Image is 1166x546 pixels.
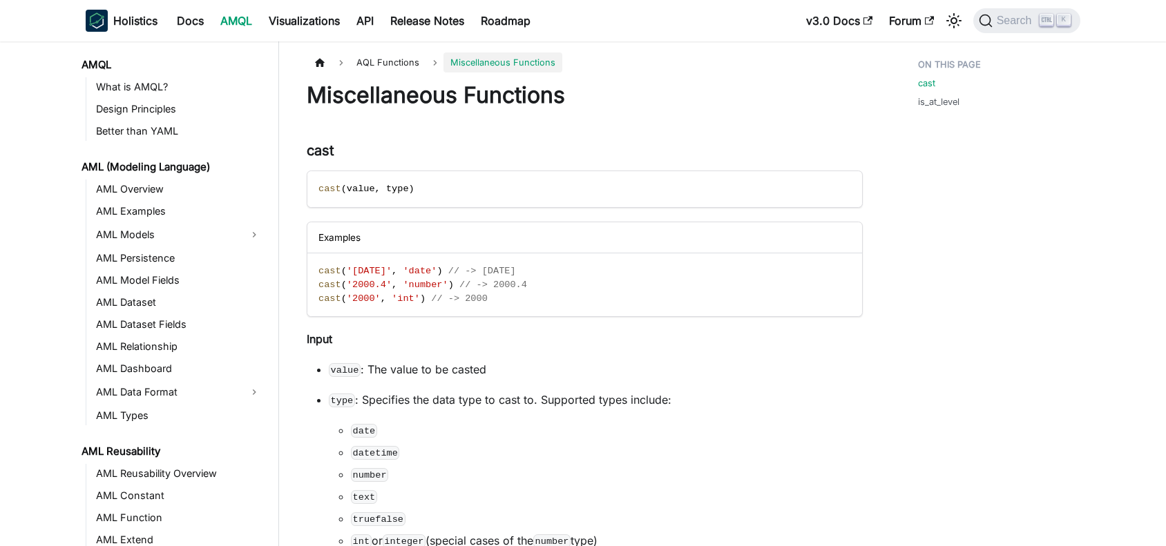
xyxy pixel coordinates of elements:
[347,184,375,194] span: value
[881,10,942,32] a: Forum
[307,142,863,159] h3: cast
[409,184,414,194] span: )
[92,271,267,290] a: AML Model Fields
[459,280,527,290] span: // -> 2000.4
[341,266,347,276] span: (
[403,280,448,290] span: 'number'
[993,14,1040,27] span: Search
[77,442,267,461] a: AML Reusability
[1057,14,1071,26] kbd: K
[92,179,267,199] a: AML Overview
[392,293,420,304] span: 'int'
[212,10,260,32] a: AMQL
[350,52,426,72] span: AQL Functions
[329,363,361,377] code: value
[918,77,935,90] a: cast
[437,266,442,276] span: )
[242,224,267,246] button: Expand sidebar category 'AML Models'
[918,95,959,108] a: is_at_level
[403,266,437,276] span: 'date'
[92,315,267,334] a: AML Dataset Fields
[341,184,347,194] span: (
[169,10,212,32] a: Docs
[92,381,242,403] a: AML Data Format
[92,293,267,312] a: AML Dataset
[318,280,341,290] span: cast
[341,293,347,304] span: (
[443,52,562,72] span: Miscellaneous Functions
[113,12,157,29] b: Holistics
[92,508,267,527] a: AML Function
[798,10,881,32] a: v3.0 Docs
[92,337,267,356] a: AML Relationship
[351,424,377,438] code: date
[392,266,397,276] span: ,
[351,490,377,504] code: text
[318,266,341,276] span: cast
[341,280,347,290] span: (
[92,224,242,246] a: AML Models
[329,391,863,408] p: : Specifies the data type to cast to. Supported types include:
[260,10,348,32] a: Visualizations
[307,222,862,253] div: Examples
[307,52,863,72] nav: Breadcrumbs
[386,184,409,194] span: type
[92,202,267,221] a: AML Examples
[307,81,863,109] h1: Miscellaneous Functions
[92,248,267,268] a: AML Persistence
[307,52,333,72] a: Home page
[77,157,267,177] a: AML (Modeling Language)
[448,266,516,276] span: // -> [DATE]
[472,10,539,32] a: Roadmap
[448,280,454,290] span: )
[86,10,108,32] img: Holistics
[92,121,267,141] a: Better than YAML
[347,280,392,290] span: '2000.4'
[431,293,488,304] span: // -> 2000
[351,468,388,482] code: number
[318,293,341,304] span: cast
[375,184,381,194] span: ,
[347,293,381,304] span: '2000'
[382,10,472,32] a: Release Notes
[329,361,863,378] p: : The value to be casted
[381,293,386,304] span: ,
[329,393,355,407] code: type
[72,41,279,546] nav: Docs sidebar
[347,266,392,276] span: '[DATE]'
[77,55,267,75] a: AMQL
[420,293,426,304] span: )
[92,486,267,505] a: AML Constant
[307,332,332,346] strong: Input
[92,99,267,119] a: Design Principles
[92,77,267,97] a: What is AMQL?
[92,464,267,483] a: AML Reusability Overview
[92,406,267,425] a: AML Types
[318,184,341,194] span: cast
[351,512,405,526] code: truefalse
[973,8,1080,33] button: Search (Ctrl+K)
[351,446,399,460] code: datetime
[348,10,382,32] a: API
[242,381,267,403] button: Expand sidebar category 'AML Data Format'
[92,359,267,378] a: AML Dashboard
[392,280,397,290] span: ,
[86,10,157,32] a: HolisticsHolistics
[943,10,965,32] button: Switch between dark and light mode (currently light mode)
